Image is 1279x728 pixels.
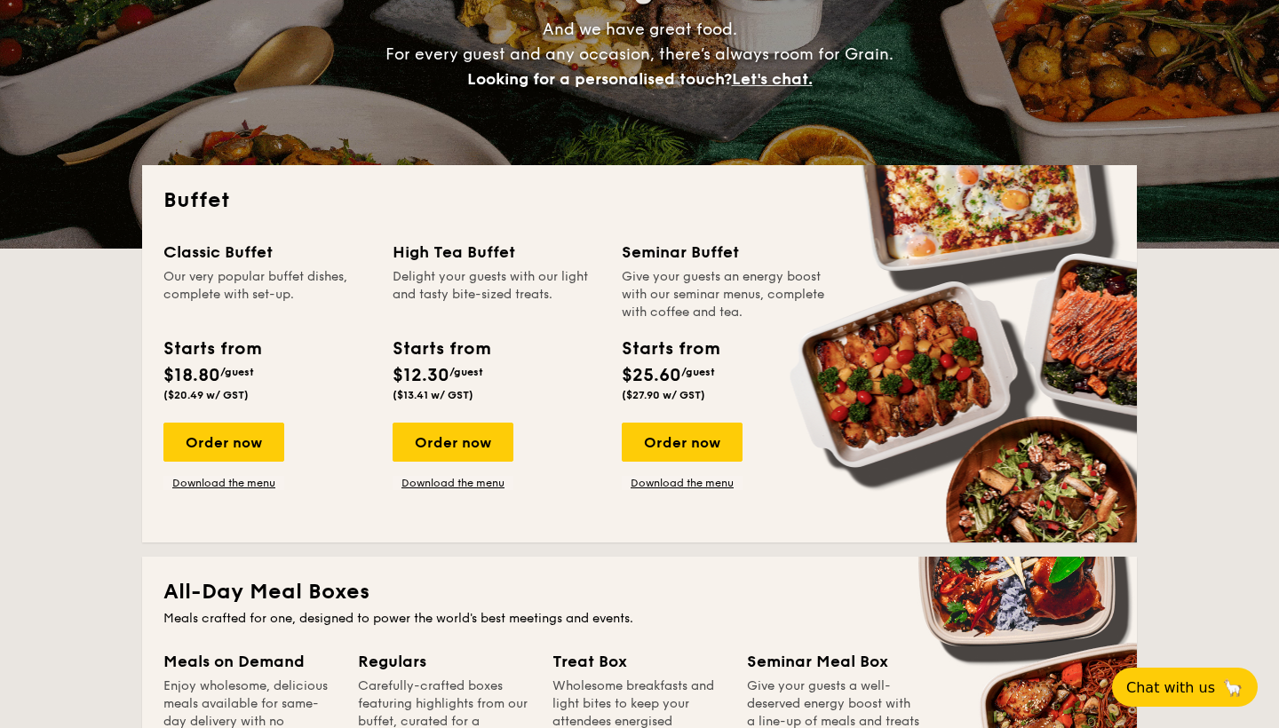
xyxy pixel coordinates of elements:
[163,268,371,321] div: Our very popular buffet dishes, complete with set-up.
[622,365,681,386] span: $25.60
[385,20,894,89] span: And we have great food. For every guest and any occasion, there’s always room for Grain.
[747,649,920,674] div: Seminar Meal Box
[393,240,600,265] div: High Tea Buffet
[163,365,220,386] span: $18.80
[467,69,732,89] span: Looking for a personalised touch?
[163,610,1116,628] div: Meals crafted for one, designed to power the world's best meetings and events.
[732,69,813,89] span: Let's chat.
[622,476,743,490] a: Download the menu
[552,649,726,674] div: Treat Box
[1222,677,1243,698] span: 🦙
[393,476,513,490] a: Download the menu
[163,336,260,362] div: Starts from
[163,649,337,674] div: Meals on Demand
[622,423,743,462] div: Order now
[1126,679,1215,696] span: Chat with us
[163,389,249,401] span: ($20.49 w/ GST)
[358,649,531,674] div: Regulars
[622,389,705,401] span: ($27.90 w/ GST)
[220,366,254,378] span: /guest
[163,476,284,490] a: Download the menu
[622,240,830,265] div: Seminar Buffet
[622,336,719,362] div: Starts from
[1112,668,1258,707] button: Chat with us🦙
[393,365,449,386] span: $12.30
[449,366,483,378] span: /guest
[163,423,284,462] div: Order now
[393,268,600,321] div: Delight your guests with our light and tasty bite-sized treats.
[393,336,489,362] div: Starts from
[681,366,715,378] span: /guest
[393,423,513,462] div: Order now
[163,578,1116,606] h2: All-Day Meal Boxes
[163,240,371,265] div: Classic Buffet
[393,389,473,401] span: ($13.41 w/ GST)
[163,186,1116,215] h2: Buffet
[622,268,830,321] div: Give your guests an energy boost with our seminar menus, complete with coffee and tea.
